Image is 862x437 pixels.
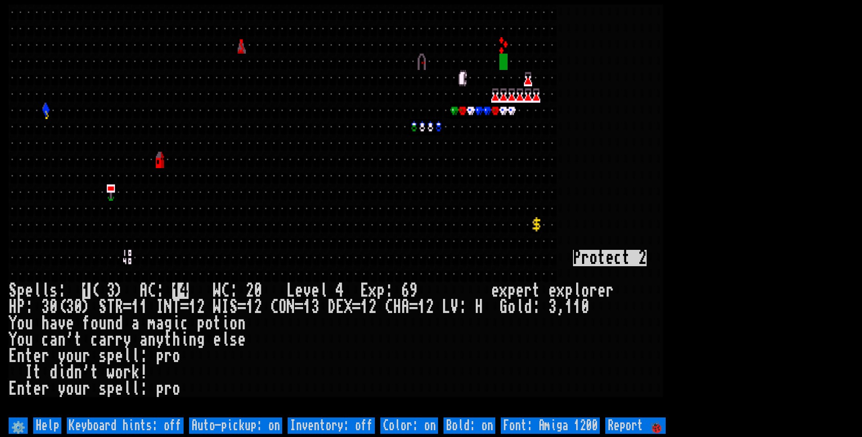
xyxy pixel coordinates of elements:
[458,299,467,315] div: :
[17,283,25,299] div: p
[303,283,311,299] div: v
[66,381,74,397] div: o
[115,299,123,315] div: R
[172,381,180,397] div: o
[140,348,148,364] div: :
[385,299,393,315] div: C
[90,283,99,299] div: (
[156,299,164,315] div: I
[213,283,221,299] div: W
[33,348,41,364] div: e
[401,283,409,299] div: 6
[17,299,25,315] div: P
[41,332,50,348] div: c
[598,283,606,299] div: e
[115,364,123,381] div: o
[140,364,148,381] div: !
[197,315,205,332] div: p
[90,332,99,348] div: c
[164,315,172,332] div: g
[115,283,123,299] div: )
[508,299,516,315] div: o
[288,417,375,434] input: Inventory: off
[50,299,58,315] div: 0
[172,332,180,348] div: h
[33,381,41,397] div: e
[508,283,516,299] div: p
[123,381,131,397] div: l
[66,332,74,348] div: '
[450,299,458,315] div: V
[360,299,369,315] div: 1
[17,381,25,397] div: n
[148,315,156,332] div: m
[82,364,90,381] div: '
[352,299,360,315] div: =
[41,381,50,397] div: r
[189,332,197,348] div: n
[197,332,205,348] div: g
[238,315,246,332] div: n
[180,332,189,348] div: i
[205,315,213,332] div: o
[581,250,589,266] mark: r
[131,299,140,315] div: 1
[360,283,369,299] div: E
[58,381,66,397] div: y
[58,332,66,348] div: n
[156,381,164,397] div: p
[9,283,17,299] div: S
[287,299,295,315] div: N
[107,381,115,397] div: p
[516,299,524,315] div: l
[475,299,483,315] div: H
[66,299,74,315] div: 3
[58,283,66,299] div: :
[50,283,58,299] div: s
[123,332,131,348] div: y
[319,283,328,299] div: l
[443,417,495,434] input: Bold: on
[499,299,508,315] div: G
[213,332,221,348] div: e
[99,332,107,348] div: a
[380,417,438,434] input: Color: on
[17,332,25,348] div: o
[123,348,131,364] div: l
[229,315,238,332] div: o
[9,299,17,315] div: H
[25,332,33,348] div: u
[123,364,131,381] div: r
[606,250,614,266] mark: e
[41,299,50,315] div: 3
[140,381,148,397] div: :
[524,283,532,299] div: r
[172,348,180,364] div: o
[377,283,385,299] div: p
[9,417,28,434] input: ⚙️
[189,299,197,315] div: 1
[131,364,140,381] div: k
[614,250,622,266] mark: c
[270,299,279,315] div: C
[17,315,25,332] div: o
[82,381,90,397] div: r
[369,299,377,315] div: 2
[589,283,598,299] div: r
[311,283,319,299] div: e
[25,381,33,397] div: t
[328,299,336,315] div: D
[491,283,499,299] div: e
[140,299,148,315] div: 1
[131,348,140,364] div: l
[221,299,229,315] div: I
[99,299,107,315] div: S
[41,283,50,299] div: l
[557,299,565,315] div: ,
[172,283,180,299] mark: 1
[9,315,17,332] div: Y
[99,348,107,364] div: s
[164,299,172,315] div: N
[229,299,238,315] div: S
[131,315,140,332] div: a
